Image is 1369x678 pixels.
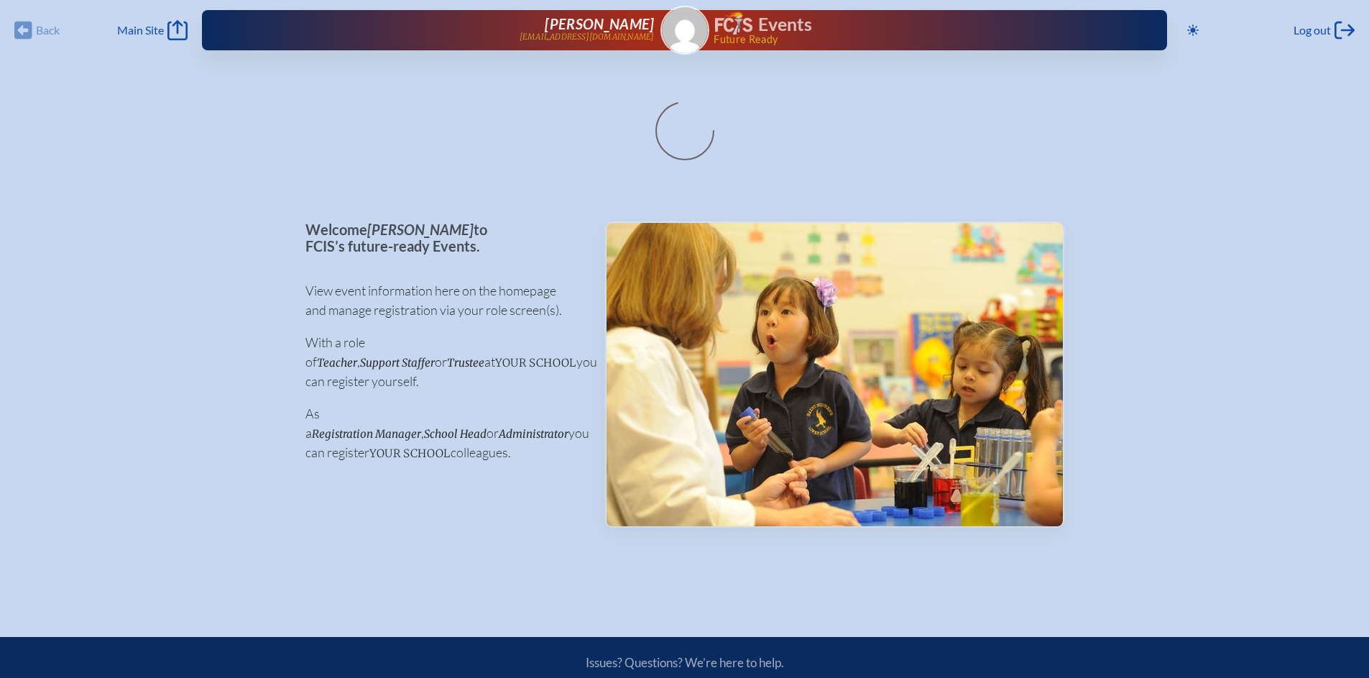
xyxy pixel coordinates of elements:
[117,23,164,37] span: Main Site
[312,427,421,441] span: Registration Manager
[305,281,582,320] p: View event information here on the homepage and manage registration via your role screen(s).
[545,15,654,32] span: [PERSON_NAME]
[499,427,568,441] span: Administrator
[248,16,655,45] a: [PERSON_NAME][EMAIL_ADDRESS][DOMAIN_NAME]
[305,221,582,254] p: Welcome to FCIS’s future-ready Events.
[305,404,582,462] p: As a , or you can register colleagues.
[495,356,576,370] span: your school
[432,655,938,670] p: Issues? Questions? We’re here to help.
[369,446,451,460] span: your school
[714,35,1121,45] span: Future Ready
[305,333,582,391] p: With a role of , or at you can register yourself.
[317,356,357,370] span: Teacher
[520,32,655,42] p: [EMAIL_ADDRESS][DOMAIN_NAME]
[447,356,484,370] span: Trustee
[715,12,1122,45] div: FCIS Events — Future ready
[424,427,487,441] span: School Head
[660,6,709,55] a: Gravatar
[360,356,435,370] span: Support Staffer
[662,7,708,53] img: Gravatar
[117,20,188,40] a: Main Site
[607,223,1063,526] img: Events
[1294,23,1331,37] span: Log out
[367,221,474,238] span: [PERSON_NAME]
